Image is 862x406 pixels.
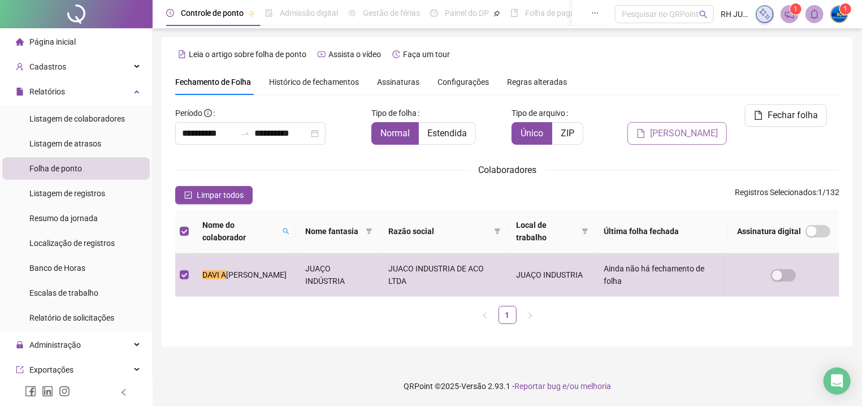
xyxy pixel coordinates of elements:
span: Administração [29,340,81,349]
span: Histórico de fechamentos [269,77,359,87]
li: Próxima página [521,306,539,324]
span: youtube [318,50,326,58]
span: facebook [25,386,36,397]
span: [PERSON_NAME] [226,270,287,279]
span: search [699,10,708,19]
span: Local de trabalho [517,219,577,244]
img: 66582 [831,6,848,23]
span: clock-circle [166,9,174,17]
span: Fechar folha [768,109,818,122]
span: Leia o artigo sobre folha de ponto [189,50,306,59]
span: left [482,312,488,319]
span: file [754,111,763,120]
span: Nome fantasia [305,225,361,237]
span: Tipo de arquivo [512,107,565,119]
span: Versão [461,382,486,391]
span: instagram [59,386,70,397]
span: pushpin [493,10,500,17]
button: Fechar folha [745,104,827,127]
span: Registros Selecionados [735,188,816,197]
span: file-done [265,9,273,17]
span: : 1 / 132 [735,186,839,204]
span: filter [492,223,503,240]
span: file [16,88,24,96]
span: Localização de registros [29,239,115,248]
span: export [16,366,24,374]
span: linkedin [42,386,53,397]
span: Página inicial [29,37,76,46]
span: Painel do DP [445,8,489,18]
span: filter [366,228,372,235]
button: [PERSON_NAME] [627,122,727,145]
span: Tipo de folha [371,107,417,119]
span: ellipsis [591,9,599,17]
span: Assinatura digital [737,225,801,237]
span: Banco de Horas [29,264,85,273]
span: Gestão de férias [363,8,420,18]
span: file [636,129,646,138]
span: filter [363,223,375,240]
span: ZIP [561,128,574,139]
mark: DAVI A [202,270,226,279]
button: Limpar todos [175,186,253,204]
td: JUAÇO INDUSTRIA [508,253,595,297]
span: lock [16,341,24,349]
span: filter [494,228,501,235]
span: Nome do colaborador [202,219,278,244]
span: Relatório de solicitações [29,313,114,322]
span: Reportar bug e/ou melhoria [514,382,611,391]
li: Página anterior [476,306,494,324]
span: info-circle [204,109,212,117]
span: Estendida [427,128,467,139]
span: Listagem de colaboradores [29,114,125,123]
span: Período [175,109,202,118]
span: Assinaturas [377,78,419,86]
sup: 1 [790,3,802,15]
span: filter [579,217,591,246]
a: 1 [499,306,516,323]
span: 1 [794,5,798,13]
span: Razão social [388,225,490,237]
span: file-text [178,50,186,58]
span: sun [348,9,356,17]
span: Regras alteradas [507,78,567,86]
span: check-square [184,191,192,199]
span: Escalas de trabalho [29,288,98,297]
span: book [510,9,518,17]
span: Fechamento de Folha [175,77,251,87]
span: Ainda não há fechamento de folha [604,264,705,286]
span: Admissão digital [280,8,338,18]
span: pushpin [248,10,255,17]
span: dashboard [430,9,438,17]
span: Folha de ponto [29,164,82,173]
span: Configurações [438,78,489,86]
span: history [392,50,400,58]
span: Cadastros [29,62,66,71]
span: Colaboradores [478,165,536,175]
span: Faça um tour [403,50,450,59]
footer: QRPoint © 2025 - 2.93.1 - [153,366,862,406]
span: notification [785,9,795,19]
div: Open Intercom Messenger [824,368,851,395]
button: right [521,306,539,324]
span: Único [521,128,543,139]
span: Normal [380,128,410,139]
td: JUAÇO INDÚSTRIA [296,253,379,297]
sup: Atualize o seu contato no menu Meus Dados [840,3,851,15]
span: bell [809,9,820,19]
td: JUACO INDUSTRIA DE ACO LTDA [379,253,508,297]
span: Relatórios [29,87,65,96]
th: Última folha fechada [595,210,728,253]
span: Listagem de atrasos [29,139,101,148]
span: search [280,217,292,246]
li: 1 [499,306,517,324]
span: user-add [16,63,24,71]
img: sparkle-icon.fc2bf0ac1784a2077858766a79e2daf3.svg [759,8,771,20]
span: Controle de ponto [181,8,244,18]
span: to [241,129,250,138]
span: filter [582,228,588,235]
button: left [476,306,494,324]
span: [PERSON_NAME] [650,127,718,140]
span: Folha de pagamento [525,8,597,18]
span: Listagem de registros [29,189,105,198]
